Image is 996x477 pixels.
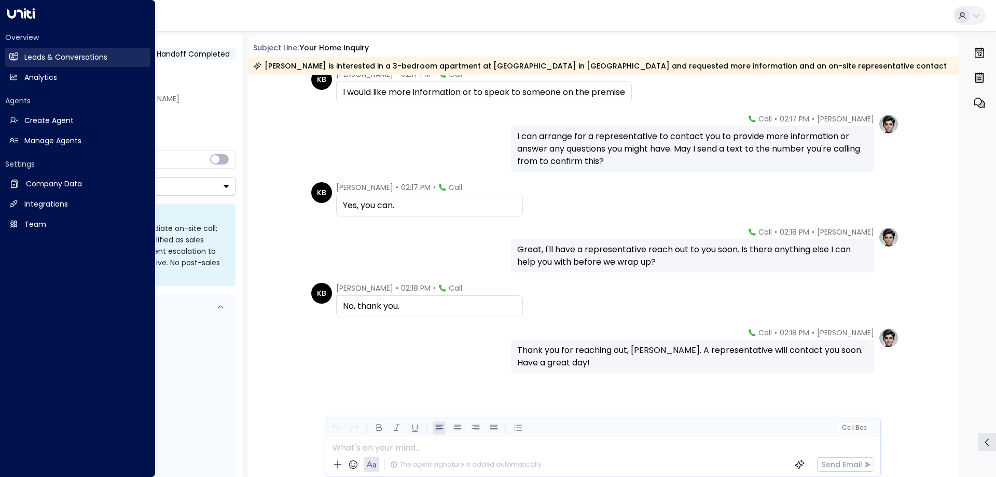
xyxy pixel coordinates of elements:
[780,328,809,338] span: 02:18 PM
[433,283,436,293] span: •
[780,227,809,237] span: 02:18 PM
[817,328,874,338] span: [PERSON_NAME]
[396,283,398,293] span: •
[774,227,777,237] span: •
[433,182,436,193] span: •
[517,243,868,268] div: Great, I'll have a representative reach out to you soon. Is there anything else I can help you wi...
[449,283,462,293] span: Call
[24,115,74,126] h2: Create Agent
[5,96,150,106] h2: Agents
[812,328,814,338] span: •
[5,32,150,43] h2: Overview
[336,182,393,193] span: [PERSON_NAME]
[774,328,777,338] span: •
[758,227,772,237] span: Call
[24,72,57,83] h2: Analytics
[343,300,516,312] div: No, thank you.
[5,159,150,169] h2: Settings
[401,283,431,293] span: 02:18 PM
[5,111,150,130] a: Create Agent
[837,423,870,433] button: Cc|Bcc
[5,215,150,234] a: Team
[841,424,866,431] span: Cc Bcc
[24,52,107,63] h2: Leads & Conversations
[24,199,68,210] h2: Integrations
[396,182,398,193] span: •
[253,43,299,53] span: Subject Line:
[343,86,625,99] div: I would like more information or to speak to someone on the premise
[348,421,361,434] button: Redo
[878,114,899,134] img: profile-logo.png
[253,61,947,71] div: [PERSON_NAME] is interested in a 3-bedroom apartment at [GEOGRAPHIC_DATA] in [GEOGRAPHIC_DATA] an...
[758,114,772,124] span: Call
[24,135,81,146] h2: Manage Agents
[878,328,899,348] img: profile-logo.png
[774,114,777,124] span: •
[852,424,854,431] span: |
[5,174,150,194] a: Company Data
[300,43,369,53] div: Your Home Inquiry
[401,182,431,193] span: 02:17 PM
[5,68,150,87] a: Analytics
[26,179,82,189] h2: Company Data
[758,328,772,338] span: Call
[5,48,150,67] a: Leads & Conversations
[157,49,230,59] span: Handoff Completed
[311,182,332,203] div: KB
[336,283,393,293] span: [PERSON_NAME]
[517,344,868,369] div: Thank you for reaching out, [PERSON_NAME]. A representative will contact you soon. Have a great day!
[5,195,150,214] a: Integrations
[817,114,874,124] span: [PERSON_NAME]
[517,130,868,168] div: I can arrange for a representative to contact you to provide more information or answer any quest...
[780,114,809,124] span: 02:17 PM
[311,69,332,90] div: KB
[878,227,899,248] img: profile-logo.png
[343,199,516,212] div: Yes, you can.
[817,227,874,237] span: [PERSON_NAME]
[449,182,462,193] span: Call
[329,421,342,434] button: Undo
[812,114,814,124] span: •
[812,227,814,237] span: •
[390,460,542,469] div: The agent signature is added automatically
[24,219,46,230] h2: Team
[311,283,332,304] div: KB
[5,131,150,151] a: Manage Agents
